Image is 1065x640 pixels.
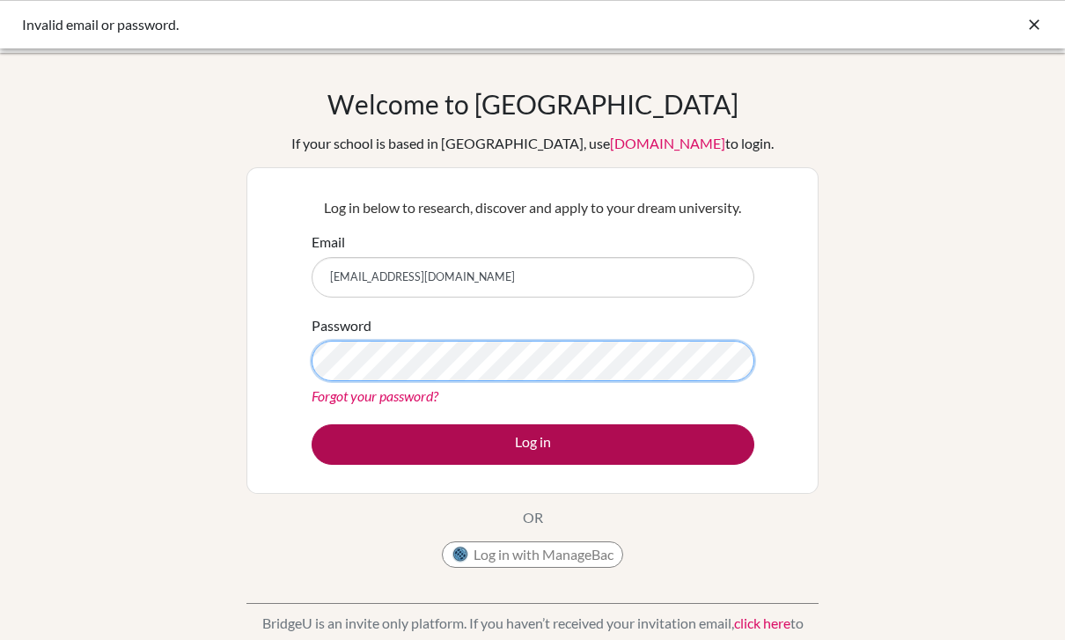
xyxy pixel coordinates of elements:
a: click here [734,614,790,631]
div: Invalid email or password. [22,14,779,35]
a: Forgot your password? [312,387,438,404]
label: Email [312,232,345,253]
p: Log in below to research, discover and apply to your dream university. [312,197,754,218]
label: Password [312,315,371,336]
button: Log in with ManageBac [442,541,623,568]
p: OR [523,507,543,528]
div: If your school is based in [GEOGRAPHIC_DATA], use to login. [291,133,774,154]
a: [DOMAIN_NAME] [610,135,725,151]
h1: Welcome to [GEOGRAPHIC_DATA] [327,88,738,120]
button: Log in [312,424,754,465]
